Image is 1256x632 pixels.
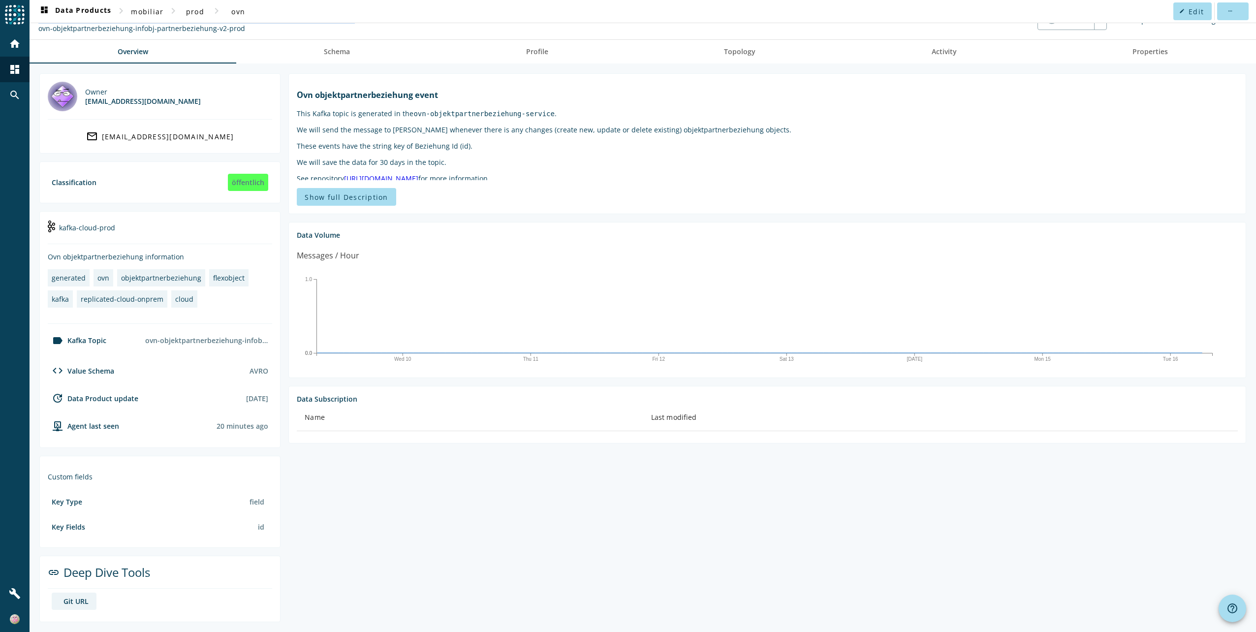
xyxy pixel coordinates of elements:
a: [EMAIL_ADDRESS][DOMAIN_NAME] [48,127,272,145]
div: öffentlich [228,174,268,191]
mat-icon: more_horiz [1227,8,1232,14]
button: Edit [1173,2,1212,20]
div: Messages / Hour [297,250,359,262]
span: Topology [724,48,755,55]
text: Wed 10 [394,356,411,362]
div: kafka-cloud-prod [48,220,272,244]
div: Owner [85,87,201,96]
div: Data Volume [297,230,1238,240]
p: See repository for more information. [297,174,1238,183]
span: Overview [118,48,148,55]
span: Profile [526,48,548,55]
div: ovn [97,273,109,283]
div: kafka [52,294,69,304]
p: We will send the message to [PERSON_NAME] whenever there is any changes (create new, update or de... [297,125,1238,134]
div: field [246,493,268,510]
span: mobiliar [131,7,163,16]
div: Git URL [63,597,89,606]
code: ovn-objektpartnerbeziehung-service [413,110,555,118]
mat-icon: chevron_right [167,5,179,17]
img: kafka-cloud-prod [48,221,55,232]
span: prod [186,7,204,16]
div: Data Subscription [297,394,1238,404]
button: Data Products [34,2,115,20]
mat-icon: dashboard [9,63,21,75]
text: Thu 11 [523,356,539,362]
div: ovn-objektpartnerbeziehung-infobj-partnerbeziehung-v2-prod [141,332,272,349]
div: Key Type [52,497,82,506]
mat-icon: home [9,38,21,50]
img: spoud-logo.svg [5,5,25,25]
span: Activity [932,48,957,55]
img: 3dea2a89eac8bf533c9254fe83012bd2 [10,614,20,624]
mat-icon: link [48,567,60,578]
div: replicated-cloud-onprem [81,294,163,304]
button: ovn [222,2,254,20]
div: agent-env-cloud-prod [48,420,119,432]
span: Show full Description [305,192,388,202]
mat-icon: help_outline [1226,602,1238,614]
text: Mon 15 [1035,356,1051,362]
button: prod [179,2,211,20]
mat-icon: build [9,588,21,600]
text: Fri 12 [653,356,665,362]
mat-icon: chevron_right [211,5,222,17]
div: Deep Dive Tools [48,564,272,589]
h1: Ovn objektpartnerbeziehung event [297,90,1238,100]
text: Tue 16 [1163,356,1178,362]
div: Data Product update [48,392,138,404]
text: [DATE] [907,356,923,362]
mat-icon: update [52,392,63,404]
div: Ovn objektpartnerbeziehung information [48,252,272,261]
div: objektpartnerbeziehung [121,273,201,283]
div: Kafka Topic: ovn-objektpartnerbeziehung-infobj-partnerbeziehung-v2-prod [38,24,395,33]
div: AVRO [250,366,268,376]
mat-icon: edit [1179,8,1185,14]
span: Schema [324,48,350,55]
div: cloud [175,294,193,304]
img: dl_302804@mobi.ch [48,82,77,111]
span: Data Products [38,5,111,17]
th: Name [297,404,643,431]
div: [DATE] [246,394,268,403]
a: deep dive imageGit URL [52,593,96,610]
button: Show full Description [297,188,396,206]
p: This Kafka topic is generated in the . [297,109,1238,118]
div: [EMAIL_ADDRESS][DOMAIN_NAME] [85,96,201,106]
div: generated [52,273,86,283]
mat-icon: code [52,365,63,377]
mat-icon: mail_outline [86,130,98,142]
mat-icon: search [9,89,21,101]
mat-icon: label [52,335,63,347]
text: Sat 13 [780,356,794,362]
span: Edit [1189,7,1204,16]
button: mobiliar [127,2,167,20]
div: Agents typically reports every 15min to 1h [217,421,268,431]
button: Watch [1038,11,1094,29]
div: id [254,518,268,536]
text: 1.0 [305,277,312,282]
th: Last modified [643,404,1238,431]
span: Properties [1132,48,1168,55]
div: flexobject [213,273,245,283]
text: 0.0 [305,350,312,356]
div: Value Schema [48,365,114,377]
div: Key Fields [52,522,85,532]
p: These events have the string key of Beziehung Id (id). [297,141,1238,151]
div: Kafka Topic [48,335,106,347]
div: Custom fields [48,472,272,481]
mat-icon: dashboard [38,5,50,17]
span: ovn [231,7,245,16]
div: [EMAIL_ADDRESS][DOMAIN_NAME] [102,132,234,141]
mat-icon: chevron_right [115,5,127,17]
div: Classification [52,178,96,187]
a: [URL][DOMAIN_NAME] [344,174,418,183]
p: We will save the data for 30 days in the topic. [297,158,1238,167]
